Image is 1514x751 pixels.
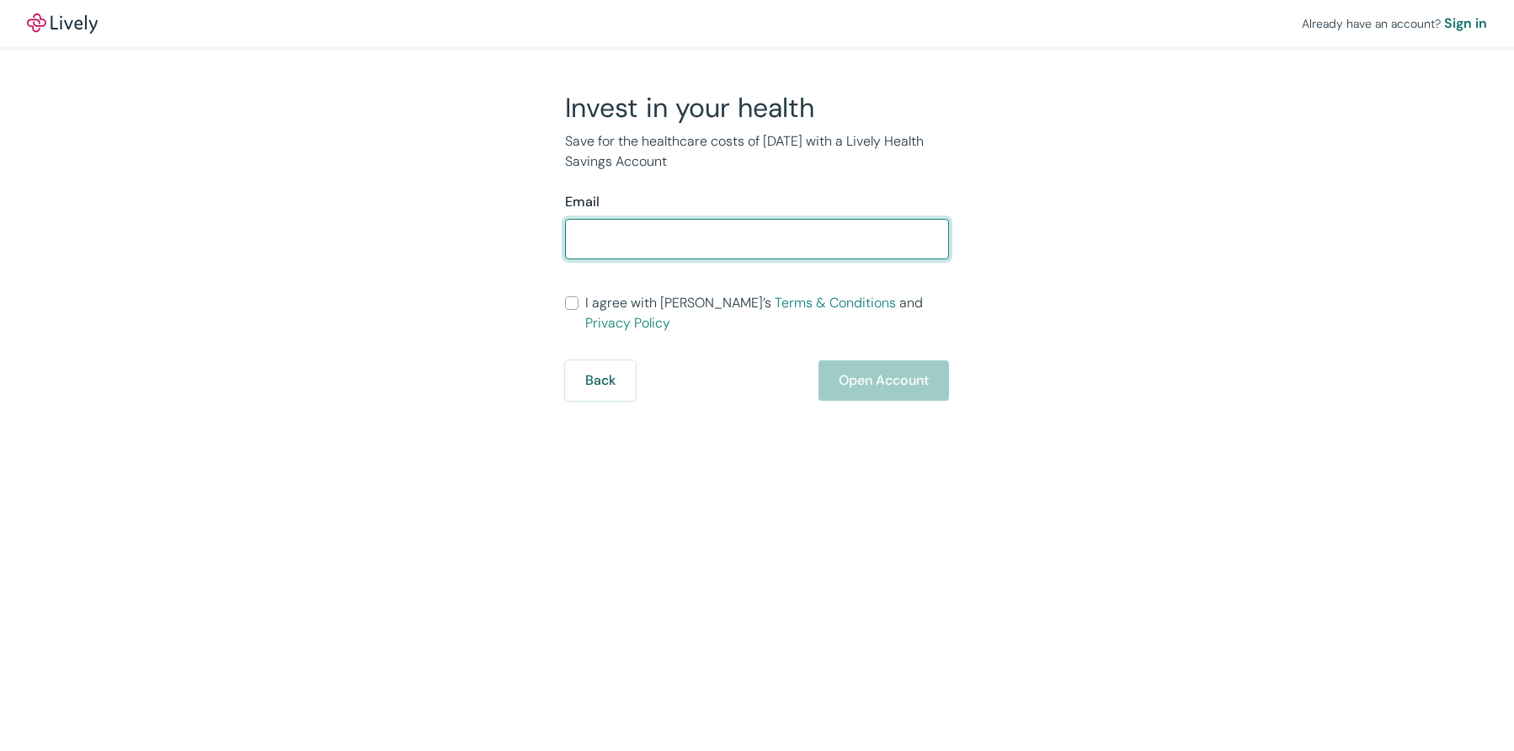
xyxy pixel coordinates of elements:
a: Terms & Conditions [775,294,896,312]
button: Back [565,360,636,401]
span: I agree with [PERSON_NAME]’s and [585,293,949,333]
p: Save for the healthcare costs of [DATE] with a Lively Health Savings Account [565,131,949,172]
a: LivelyLively [27,13,98,34]
img: Lively [27,13,98,34]
a: Sign in [1444,13,1487,34]
a: Privacy Policy [585,314,670,332]
label: Email [565,192,600,212]
h2: Invest in your health [565,91,949,125]
div: Already have an account? [1302,13,1487,34]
